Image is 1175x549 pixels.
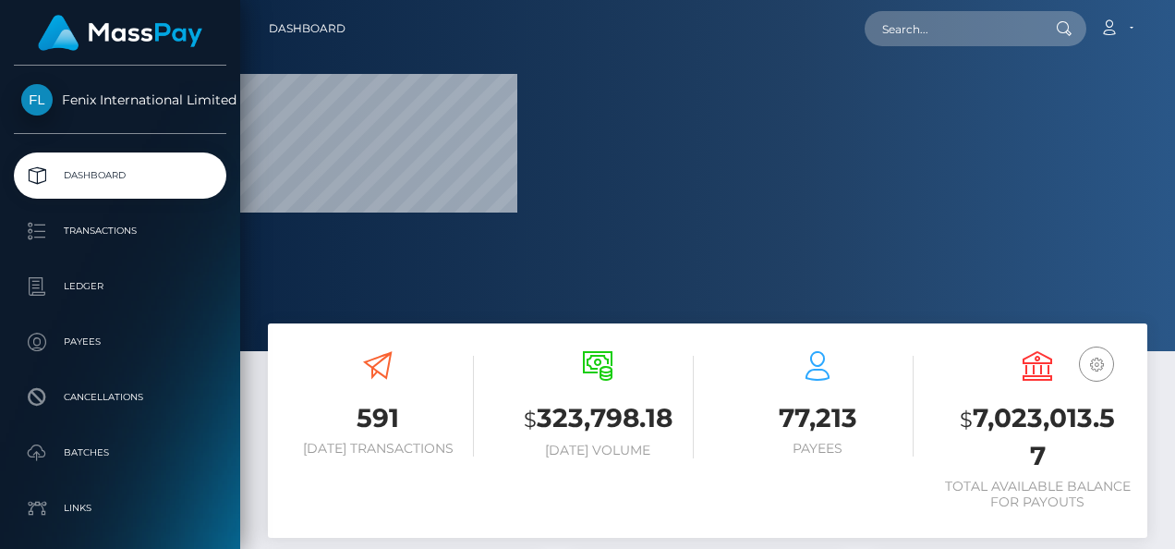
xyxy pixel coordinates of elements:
[721,400,914,436] h3: 77,213
[21,84,53,116] img: Fenix International Limited
[21,384,219,411] p: Cancellations
[865,11,1038,46] input: Search...
[282,400,474,436] h3: 591
[282,441,474,457] h6: [DATE] Transactions
[21,273,219,300] p: Ledger
[721,441,914,457] h6: Payees
[14,319,226,365] a: Payees
[14,208,226,254] a: Transactions
[21,439,219,467] p: Batches
[21,217,219,245] p: Transactions
[14,374,226,421] a: Cancellations
[960,407,973,433] small: $
[38,15,202,51] img: MassPay Logo
[21,494,219,522] p: Links
[21,328,219,356] p: Payees
[502,400,694,438] h3: 323,798.18
[21,162,219,189] p: Dashboard
[14,430,226,476] a: Batches
[14,152,226,199] a: Dashboard
[14,91,226,108] span: Fenix International Limited
[269,9,345,48] a: Dashboard
[941,400,1133,474] h3: 7,023,013.57
[941,479,1133,510] h6: Total Available Balance for Payouts
[502,443,694,458] h6: [DATE] Volume
[14,485,226,531] a: Links
[524,407,537,433] small: $
[14,263,226,310] a: Ledger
